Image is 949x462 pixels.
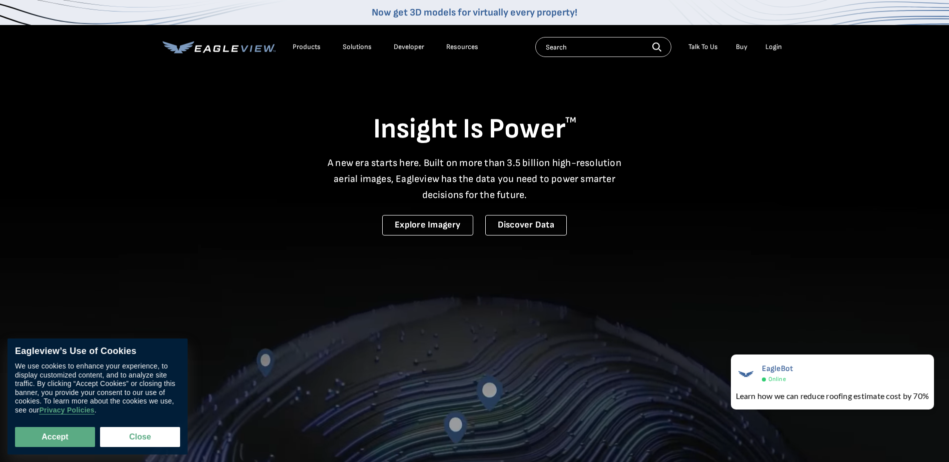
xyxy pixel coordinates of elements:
input: Search [535,37,671,57]
div: Resources [446,42,478,51]
span: EagleBot [762,364,793,373]
button: Accept [15,427,95,447]
span: Online [768,375,786,383]
a: Now get 3D models for virtually every property! [372,6,577,18]
a: Privacy Policies [39,406,94,414]
img: EagleBot [736,364,756,384]
button: Close [100,427,180,447]
div: Products [293,42,321,51]
div: Talk To Us [688,42,718,51]
div: Solutions [343,42,372,51]
a: Discover Data [485,215,567,235]
a: Explore Imagery [382,215,473,235]
a: Buy [736,42,747,51]
h1: Insight Is Power [163,112,787,147]
div: Login [765,42,782,51]
p: A new era starts here. Built on more than 3.5 billion high-resolution aerial images, Eagleview ha... [322,155,628,203]
div: We use cookies to enhance your experience, to display customized content, and to analyze site tra... [15,362,180,414]
a: Developer [394,42,424,51]
div: Learn how we can reduce roofing estimate cost by 70% [736,390,929,402]
sup: TM [565,115,576,125]
div: Eagleview’s Use of Cookies [15,346,180,357]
